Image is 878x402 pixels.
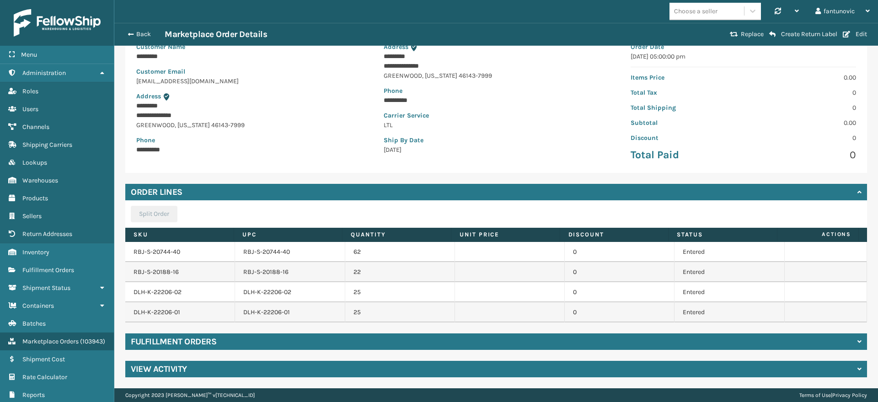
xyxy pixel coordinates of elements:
a: RBJ-S-20188-16 [134,268,179,276]
a: RBJ-S-20744-40 [134,248,180,256]
td: Entered [675,282,784,302]
p: Total Tax [631,88,738,97]
button: Split Order [131,206,177,222]
div: | [799,388,867,402]
h3: Marketplace Order Details [165,29,267,40]
p: Phone [136,135,362,145]
span: Shipment Cost [22,355,65,363]
p: Carrier Service [384,111,609,120]
p: Items Price [631,73,738,82]
p: Customer Email [136,67,362,76]
span: Shipping Carriers [22,141,72,149]
label: UPC [242,230,334,239]
span: Return Addresses [22,230,72,238]
span: Administration [22,69,66,77]
p: GREENWOOD , [US_STATE] 46143-7999 [136,120,362,130]
p: Order Date [631,42,856,52]
h4: Order Lines [131,187,182,198]
span: Rate Calculator [22,373,67,381]
span: Products [22,194,48,202]
span: Lookups [22,159,47,166]
p: 0 [749,88,856,97]
span: Users [22,105,38,113]
span: Address [136,92,161,100]
span: Warehouses [22,177,58,184]
p: Ship By Date [384,135,609,145]
span: Reports [22,391,45,399]
span: Containers [22,302,54,310]
td: 25 [345,302,455,322]
td: 0 [565,242,675,262]
p: Phone [384,86,609,96]
td: DLH-K-22206-02 [235,282,345,302]
p: 0.00 [749,118,856,128]
td: Entered [675,242,784,262]
td: Entered [675,302,784,322]
span: ( 103943 ) [80,338,105,345]
span: Roles [22,87,38,95]
div: Choose a seller [674,6,717,16]
p: [EMAIL_ADDRESS][DOMAIN_NAME] [136,76,362,86]
td: DLH-K-22206-01 [235,302,345,322]
span: Address [384,43,408,51]
a: Privacy Policy [832,392,867,398]
h4: View Activity [131,364,187,375]
span: Inventory [22,248,49,256]
button: Back [123,30,165,38]
p: 0 [749,103,856,113]
p: [DATE] 05:00:00 pm [631,52,856,61]
a: Terms of Use [799,392,831,398]
a: DLH-K-22206-01 [134,308,180,316]
td: 22 [345,262,455,282]
i: Create Return Label [769,31,776,38]
span: Shipment Status [22,284,70,292]
p: Discount [631,133,738,143]
p: Copyright 2023 [PERSON_NAME]™ v [TECHNICAL_ID] [125,388,255,402]
p: 0.00 [749,73,856,82]
p: 0 [749,148,856,162]
span: Marketplace Orders [22,338,79,345]
img: logo [14,9,101,37]
p: Total Paid [631,148,738,162]
label: Status [677,230,769,239]
label: Discount [568,230,660,239]
span: Channels [22,123,49,131]
button: Edit [840,30,870,38]
p: Customer Name [136,42,362,52]
span: Batches [22,320,46,327]
span: Menu [21,51,37,59]
label: Quantity [351,230,443,239]
td: 25 [345,282,455,302]
h4: Fulfillment Orders [131,336,216,347]
p: LTL [384,120,609,130]
td: 0 [565,262,675,282]
p: Total Shipping [631,103,738,113]
i: Replace [730,31,738,38]
td: Entered [675,262,784,282]
a: DLH-K-22206-02 [134,288,182,296]
p: 0 [749,133,856,143]
span: Actions [780,227,857,242]
p: GREENWOOD , [US_STATE] 46143-7999 [384,71,609,80]
td: RBJ-S-20188-16 [235,262,345,282]
i: Edit [843,31,850,38]
p: Subtotal [631,118,738,128]
span: Fulfillment Orders [22,266,74,274]
td: RBJ-S-20744-40 [235,242,345,262]
span: Sellers [22,212,42,220]
label: SKU [134,230,225,239]
p: [DATE] [384,145,609,155]
button: Create Return Label [766,30,840,38]
td: 62 [345,242,455,262]
label: Unit Price [460,230,551,239]
button: Replace [727,30,766,38]
td: 0 [565,282,675,302]
td: 0 [565,302,675,322]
